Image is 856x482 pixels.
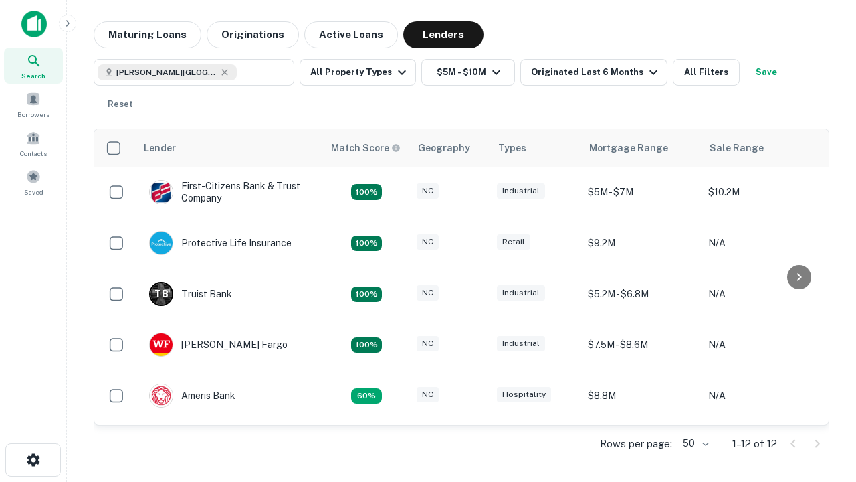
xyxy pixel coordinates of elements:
[21,11,47,37] img: capitalize-icon.png
[417,387,439,402] div: NC
[351,388,382,404] div: Matching Properties: 1, hasApolloMatch: undefined
[417,183,439,199] div: NC
[150,333,173,356] img: picture
[150,384,173,407] img: picture
[497,183,545,199] div: Industrial
[418,140,470,156] div: Geography
[149,333,288,357] div: [PERSON_NAME] Fargo
[323,129,410,167] th: Capitalize uses an advanced AI algorithm to match your search with the best lender. The match sco...
[732,436,777,452] p: 1–12 of 12
[410,129,490,167] th: Geography
[417,336,439,351] div: NC
[581,218,702,268] td: $9.2M
[497,336,545,351] div: Industrial
[702,370,822,421] td: N/A
[581,421,702,472] td: $9.2M
[351,184,382,200] div: Matching Properties: 2, hasApolloMatch: undefined
[149,282,232,306] div: Truist Bank
[136,129,323,167] th: Lender
[497,234,530,250] div: Retail
[498,140,526,156] div: Types
[351,236,382,252] div: Matching Properties: 2, hasApolloMatch: undefined
[702,421,822,472] td: N/A
[4,86,63,123] a: Borrowers
[154,287,168,301] p: T B
[304,21,398,48] button: Active Loans
[520,59,667,86] button: Originated Last 6 Months
[673,59,740,86] button: All Filters
[531,64,661,80] div: Originated Last 6 Months
[21,70,45,81] span: Search
[600,436,672,452] p: Rows per page:
[116,66,217,78] span: [PERSON_NAME][GEOGRAPHIC_DATA], [GEOGRAPHIC_DATA]
[149,384,235,408] div: Ameris Bank
[581,370,702,421] td: $8.8M
[4,48,63,84] a: Search
[417,234,439,250] div: NC
[702,129,822,167] th: Sale Range
[150,232,173,254] img: picture
[702,167,822,218] td: $10.2M
[581,167,702,218] td: $5M - $7M
[144,140,176,156] div: Lender
[745,59,788,86] button: Save your search to get updates of matches that match your search criteria.
[149,231,292,255] div: Protective Life Insurance
[331,141,398,155] h6: Match Score
[403,21,484,48] button: Lenders
[331,141,401,155] div: Capitalize uses an advanced AI algorithm to match your search with the best lender. The match sco...
[351,287,382,303] div: Matching Properties: 3, hasApolloMatch: undefined
[581,319,702,370] td: $7.5M - $8.6M
[99,91,142,118] button: Reset
[702,319,822,370] td: N/A
[490,129,581,167] th: Types
[421,59,515,86] button: $5M - $10M
[149,180,310,204] div: First-citizens Bank & Trust Company
[20,148,47,159] span: Contacts
[589,140,668,156] div: Mortgage Range
[581,129,702,167] th: Mortgage Range
[150,181,173,204] img: picture
[94,21,201,48] button: Maturing Loans
[497,387,551,402] div: Hospitality
[789,332,856,396] iframe: Chat Widget
[351,337,382,353] div: Matching Properties: 2, hasApolloMatch: undefined
[677,434,711,453] div: 50
[4,125,63,161] a: Contacts
[24,187,43,197] span: Saved
[207,21,299,48] button: Originations
[4,164,63,200] a: Saved
[417,285,439,301] div: NC
[581,268,702,319] td: $5.2M - $6.8M
[702,268,822,319] td: N/A
[17,109,49,120] span: Borrowers
[497,285,545,301] div: Industrial
[710,140,764,156] div: Sale Range
[702,218,822,268] td: N/A
[300,59,416,86] button: All Property Types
